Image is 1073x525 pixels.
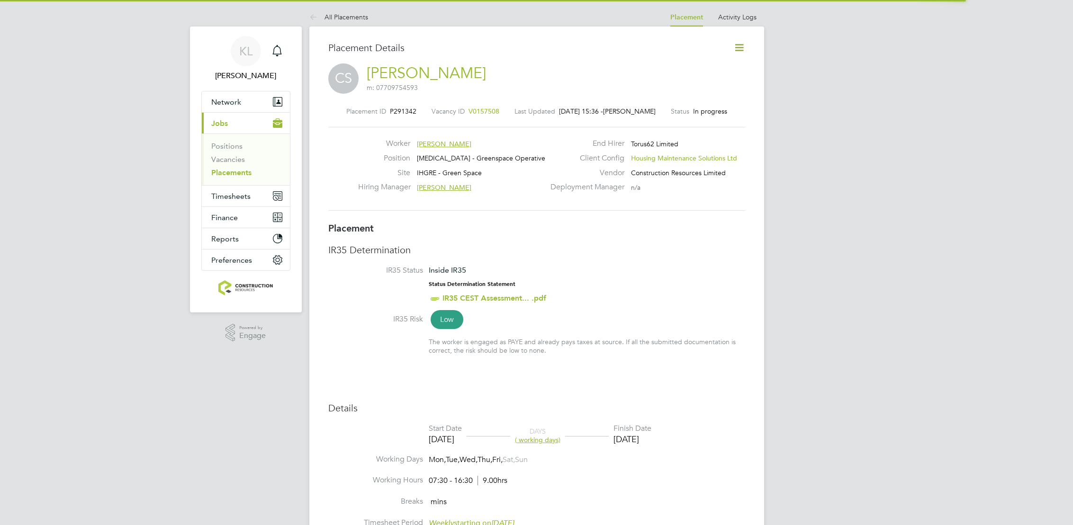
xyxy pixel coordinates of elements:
[328,454,423,464] label: Working Days
[390,107,416,116] span: P291342
[239,45,252,57] span: KL
[202,249,290,270] button: Preferences
[358,139,410,149] label: Worker
[429,281,515,287] strong: Status Determination Statement
[328,497,423,507] label: Breaks
[492,455,503,464] span: Fri,
[211,155,245,164] a: Vacancies
[328,402,745,414] h3: Details
[346,107,386,116] label: Placement ID
[693,107,727,116] span: In progress
[631,140,678,148] span: Torus62 Limited
[603,107,656,116] span: [PERSON_NAME]
[211,192,251,201] span: Timesheets
[417,140,471,148] span: [PERSON_NAME]
[460,455,478,464] span: Wed,
[417,183,471,192] span: [PERSON_NAME]
[358,168,410,178] label: Site
[503,455,515,464] span: Sat,
[358,153,410,163] label: Position
[211,213,238,222] span: Finance
[211,168,252,177] a: Placements
[613,434,651,445] div: [DATE]
[202,91,290,112] button: Network
[190,27,302,312] nav: Main navigation
[429,455,446,464] span: Mon,
[328,244,745,256] h3: IR35 Determination
[545,182,624,192] label: Deployment Manager
[631,154,737,162] span: Housing Maintenance Solutions Ltd
[515,455,528,464] span: Sun
[358,182,410,192] label: Hiring Manager
[718,13,757,21] a: Activity Logs
[670,13,703,21] a: Placement
[211,98,241,107] span: Network
[211,256,252,265] span: Preferences
[309,13,368,21] a: All Placements
[225,324,266,342] a: Powered byEngage
[429,476,507,486] div: 07:30 - 16:30
[631,183,640,192] span: n/a
[431,310,463,329] span: Low
[328,314,423,324] label: IR35 Risk
[201,36,290,81] a: KL[PERSON_NAME]
[367,83,418,92] span: m: 07709754593
[478,455,492,464] span: Thu,
[431,497,447,507] span: mins
[239,332,266,340] span: Engage
[510,427,565,444] div: DAYS
[514,107,555,116] label: Last Updated
[429,338,745,355] div: The worker is engaged as PAYE and already pays taxes at source. If all the submitted documentatio...
[211,119,228,128] span: Jobs
[478,476,507,485] span: 9.00hrs
[201,280,290,295] a: Go to home page
[446,455,460,464] span: Tue,
[328,222,374,234] b: Placement
[367,64,486,82] a: [PERSON_NAME]
[631,169,726,177] span: Construction Resources Limited
[515,436,560,444] span: ( working days)
[202,133,290,185] div: Jobs
[202,228,290,249] button: Reports
[469,107,499,116] span: V0157508
[429,266,466,275] span: Inside IR35
[545,168,624,178] label: Vendor
[239,324,266,332] span: Powered by
[202,186,290,206] button: Timesheets
[218,280,273,295] img: construction-resources-logo-retina.png
[328,63,359,94] span: CS
[417,169,482,177] span: IHGRE - Green Space
[328,475,423,485] label: Working Hours
[432,107,465,116] label: Vacancy ID
[613,424,651,434] div: Finish Date
[417,154,545,162] span: [MEDICAL_DATA] - Greenspace Operative
[211,234,239,243] span: Reports
[442,294,546,303] a: IR35 CEST Assessment... .pdf
[545,153,624,163] label: Client Config
[202,207,290,228] button: Finance
[201,70,290,81] span: Kate Lomax
[328,266,423,276] label: IR35 Status
[429,424,462,434] div: Start Date
[429,434,462,445] div: [DATE]
[671,107,689,116] label: Status
[559,107,603,116] span: [DATE] 15:36 -
[328,42,719,54] h3: Placement Details
[211,142,243,151] a: Positions
[202,113,290,133] button: Jobs
[545,139,624,149] label: End Hirer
